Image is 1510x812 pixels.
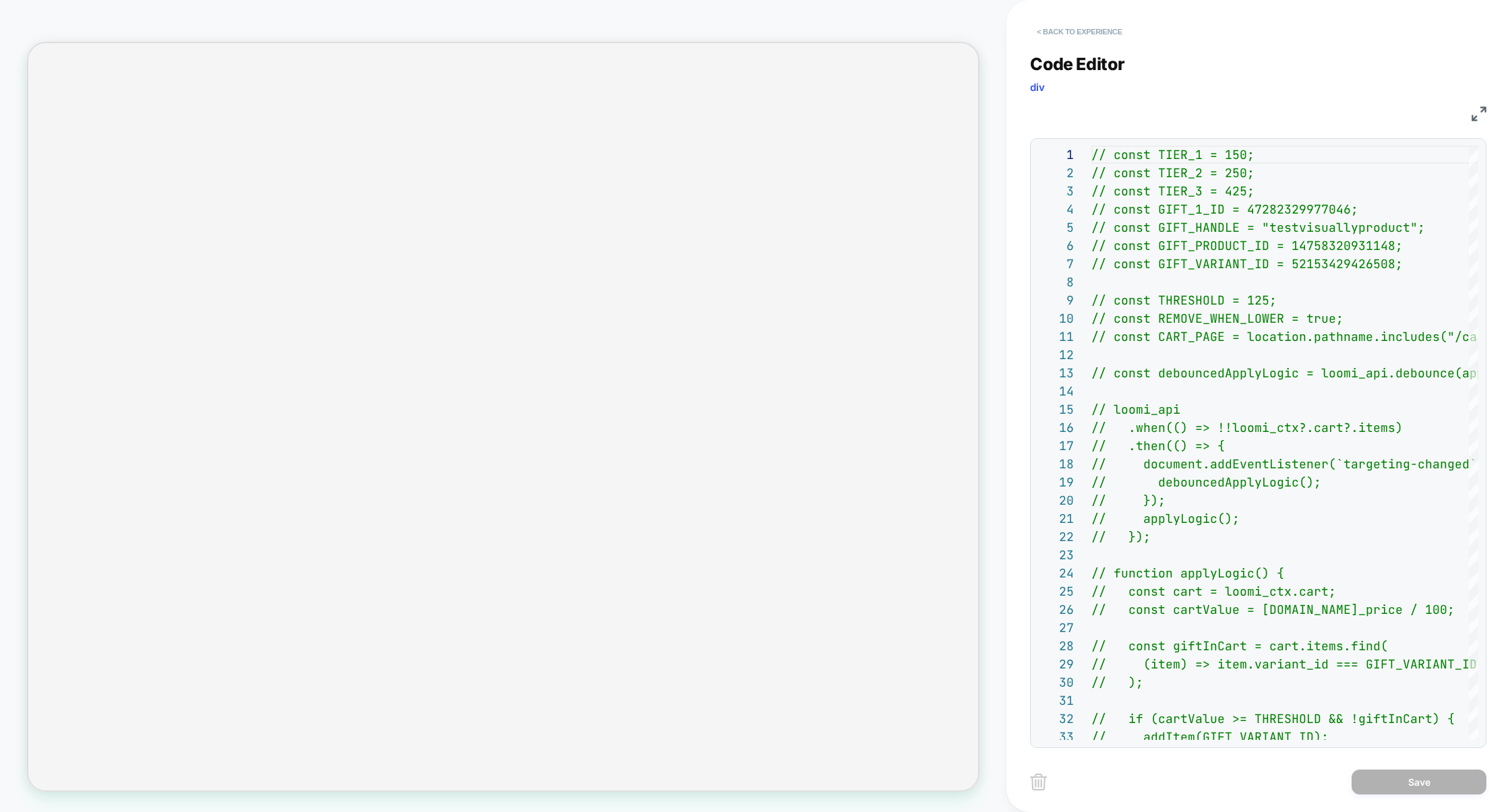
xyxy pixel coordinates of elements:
[1037,455,1074,473] div: 18
[1091,365,1462,381] span: // const debouncedApplyLogic = loomi_api.debounce(
[1037,364,1074,382] div: 13
[1030,774,1047,790] img: delete
[1030,21,1128,42] button: < Back to experience
[1037,218,1074,237] div: 5
[1037,691,1074,710] div: 31
[1037,182,1074,200] div: 3
[1091,729,1329,745] span: // addItem(GIFT_VARIANT_ID);
[1037,309,1074,327] div: 10
[1091,638,1388,654] span: // const giftInCart = cart.items.find(
[1091,493,1166,508] span: // });
[1091,402,1180,417] span: // loomi_api
[1091,147,1255,162] span: // const TIER_1 = 150;
[1037,509,1074,528] div: 21
[1091,329,1462,344] span: // const CART_PAGE = location.pathname.includes("/
[1037,146,1074,164] div: 1
[1091,675,1143,690] span: // );
[1037,710,1074,728] div: 32
[1037,582,1074,600] div: 25
[1091,256,1403,272] span: // const GIFT_VARIANT_ID = 52153429426508;
[1030,81,1045,94] span: div
[1037,418,1074,437] div: 16
[1091,511,1240,526] span: // applyLogic();
[1091,420,1403,435] span: // .when(() => !!loomi_ctx?.cart?.items)
[1037,291,1074,309] div: 9
[1091,656,1462,672] span: // (item) => item.variant_id === GIFT_VARIANT_
[1091,584,1336,599] span: // const cart = loomi_ctx.cart;
[1091,529,1151,544] span: // });
[1037,346,1074,364] div: 12
[1462,656,1477,672] span: ID
[1037,600,1074,619] div: 26
[1037,619,1074,637] div: 27
[1037,200,1074,218] div: 4
[1037,546,1074,564] div: 23
[1091,238,1403,253] span: // const GIFT_PRODUCT_ID = 14758320931148;
[1037,528,1074,546] div: 22
[1352,770,1486,794] button: Save
[1091,602,1455,617] span: // const cartValue = [DOMAIN_NAME]_price / 100;
[1037,437,1074,455] div: 17
[1037,327,1074,346] div: 11
[1091,201,1358,217] span: // const GIFT_1_ID = 47282329977046;
[1037,673,1074,691] div: 30
[1091,292,1277,308] span: // const THRESHOLD = 125;
[1037,473,1074,491] div: 19
[1091,456,1462,472] span: // document.addEventListener(`targeting-change
[1037,491,1074,509] div: 20
[1037,400,1074,418] div: 15
[1091,565,1284,581] span: // function applyLogic() {
[1091,165,1255,181] span: // const TIER_2 = 250;
[1030,54,1124,74] span: Code Editor
[1091,438,1225,454] span: // .then(() => {
[1472,106,1486,121] img: fullscreen
[1037,382,1074,400] div: 14
[1037,237,1074,255] div: 6
[1091,711,1455,726] span: // if (cartValue >= THRESHOLD && !giftInCart) {
[1037,637,1074,655] div: 28
[1091,311,1343,326] span: // const REMOVE_WHEN_LOWER = true;
[1037,728,1074,746] div: 33
[1091,220,1425,235] span: // const GIFT_HANDLE = "testvisuallyproduct";
[1037,273,1074,291] div: 8
[1037,255,1074,273] div: 7
[1091,474,1321,490] span: // debouncedApplyLogic();
[1037,564,1074,582] div: 24
[1037,655,1074,673] div: 29
[1091,183,1255,199] span: // const TIER_3 = 425;
[1037,164,1074,182] div: 2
